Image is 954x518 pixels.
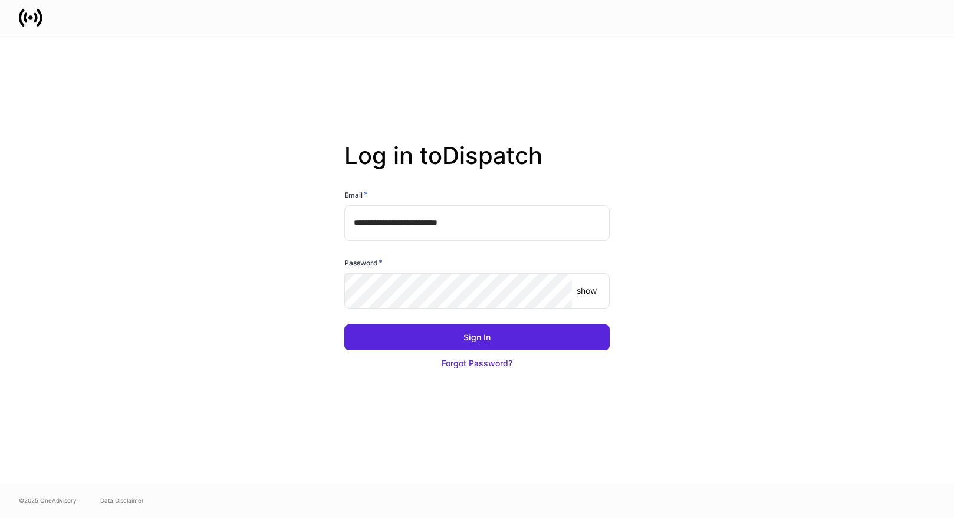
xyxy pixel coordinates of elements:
[442,358,512,369] div: Forgot Password?
[19,496,77,505] span: © 2025 OneAdvisory
[344,350,610,376] button: Forgot Password?
[577,285,597,297] p: show
[344,257,383,268] h6: Password
[344,324,610,350] button: Sign In
[100,496,144,505] a: Data Disclaimer
[344,189,368,201] h6: Email
[463,332,491,343] div: Sign In
[344,142,610,189] h2: Log in to Dispatch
